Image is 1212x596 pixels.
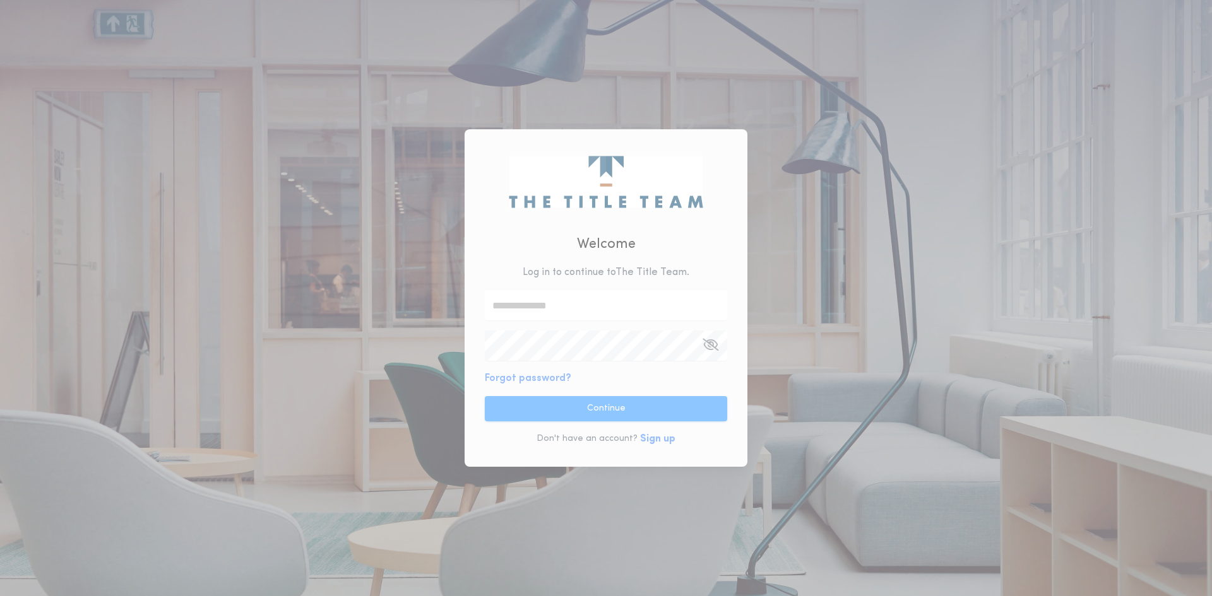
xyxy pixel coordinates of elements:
p: Log in to continue to The Title Team . [523,265,689,280]
h2: Welcome [577,234,636,255]
button: Sign up [640,431,675,447]
img: logo [509,156,703,207]
button: Continue [485,396,727,421]
p: Don't have an account? [537,433,638,445]
button: Forgot password? [485,371,571,386]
